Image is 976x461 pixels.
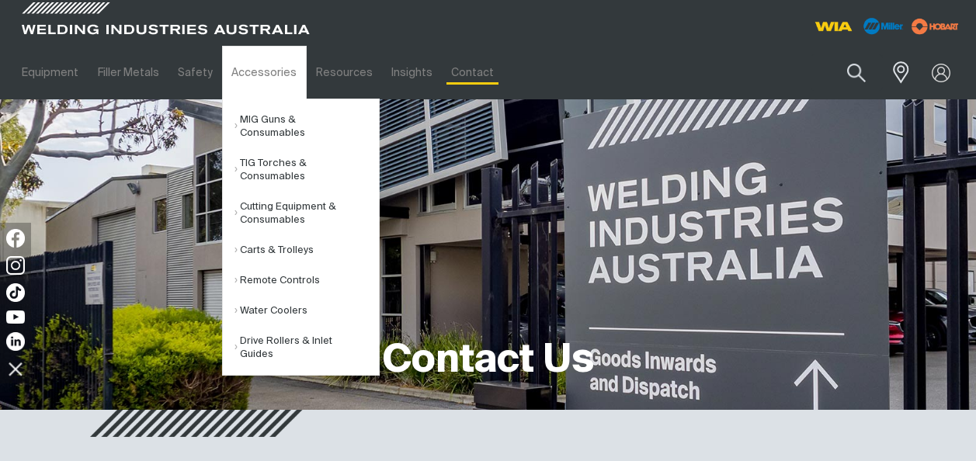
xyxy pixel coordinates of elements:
[830,54,883,91] button: Search products
[222,99,380,376] ul: Accessories Submenu
[6,310,25,324] img: YouTube
[234,326,379,369] a: Drive Rollers & Inlet Guides
[234,105,379,148] a: MIG Guns & Consumables
[6,283,25,302] img: TikTok
[234,235,379,265] a: Carts & Trolleys
[234,192,379,235] a: Cutting Equipment & Consumables
[234,148,379,192] a: TIG Torches & Consumables
[307,46,382,99] a: Resources
[6,332,25,351] img: LinkedIn
[234,296,379,326] a: Water Coolers
[234,265,379,296] a: Remote Controls
[383,336,594,386] h1: Contact Us
[88,46,168,99] a: Filler Metals
[12,46,88,99] a: Equipment
[6,229,25,248] img: Facebook
[2,355,29,382] img: hide socials
[382,46,442,99] a: Insights
[168,46,222,99] a: Safety
[6,256,25,275] img: Instagram
[907,15,964,38] img: miller
[222,46,306,99] a: Accessories
[12,46,726,99] nav: Main
[811,54,883,91] input: Product name or item number...
[442,46,503,99] a: Contact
